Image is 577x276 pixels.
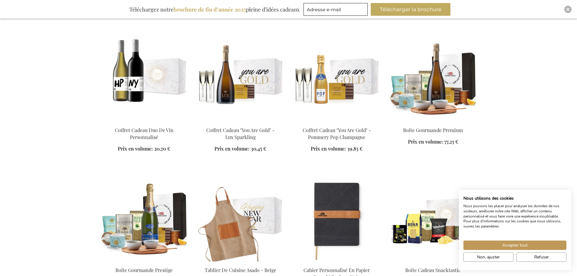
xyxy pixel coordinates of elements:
[463,196,566,201] h2: Nous utilisons des cookies
[477,254,500,260] span: Non, ajuster
[564,6,572,13] div: Close
[293,177,380,261] img: Personalised Bosler Recycled Paper Notebook - Black
[390,119,476,125] a: Premium Gourmet Box
[118,145,170,152] a: Prix en volume: 20,70 €
[154,145,170,152] span: 20,70 €
[174,6,246,13] b: brochure de fin d’année 2025
[502,242,528,248] span: Accepter tout
[347,145,363,152] span: 39,85 €
[390,177,476,261] img: Snacktastic Gift Box
[390,259,476,265] a: Snacktastic Gift Box
[293,119,380,125] a: Coffret Cadeau "You Are Gold" - Pommery Pop Champagne
[205,267,276,273] a: Tablier De Cuisine Asado - Beige
[101,259,187,265] a: Prestige Gourmet Box
[101,119,187,125] a: Personalised Wine Duo Gift Box
[101,37,187,121] img: Personalised Wine Duo Gift Box
[405,267,461,273] a: Boîte Cadeau Snacktastic
[303,3,370,18] form: marketing offers and promotions
[293,37,380,121] img: Coffret Cadeau "You Are Gold" - Pommery Pop Champagne
[101,177,187,261] img: Prestige Gourmet Box
[463,241,566,250] button: Accepter tous les cookies
[197,259,284,265] a: Asado Kitchen Apron - Beige
[566,8,570,11] img: Close
[303,127,371,140] a: Coffret Cadeau "You Are Gold" - Pommery Pop Champagne
[408,138,443,145] span: Prix en volume:
[197,37,284,121] img: You Are Gold Gift Box - Lux Sparkling
[251,145,266,152] span: 30,45 €
[311,145,346,152] span: Prix en volume:
[311,145,363,152] a: Prix en volume: 39,85 €
[118,145,153,152] span: Prix en volume:
[463,204,566,229] p: Nous pouvons les placer pour analyser les données de nos visiteurs, améliorer notre site Web, aff...
[206,127,275,140] a: Coffret Cadeau "You Are Gold" - Lux Sparkling
[214,145,266,152] a: Prix en volume: 30,45 €
[293,259,380,265] a: Personalised Bosler Recycled Paper Notebook - Black
[403,127,463,133] a: Boîte Gourmande Premium
[115,127,174,140] a: Coffret Cadeau Duo De Vin Personnalisé
[371,3,450,16] button: Télécharger la brochure
[127,3,302,16] div: Téléchargez notre pleine d’idées cadeaux
[534,254,549,260] span: Refuser
[214,145,250,152] span: Prix en volume:
[463,252,513,262] button: Ajustez les préférences de cookie
[115,267,173,273] a: Boîte Gourmande Prestige
[197,119,284,125] a: You Are Gold Gift Box - Lux Sparkling
[408,138,458,145] a: Prix en volume: 77,25 €
[444,138,458,145] span: 77,25 €
[516,252,566,262] button: Refuser tous les cookies
[303,3,368,16] input: Adresse e-mail
[197,177,284,261] img: Asado Kitchen Apron - Beige
[390,37,476,121] img: Premium Gourmet Box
